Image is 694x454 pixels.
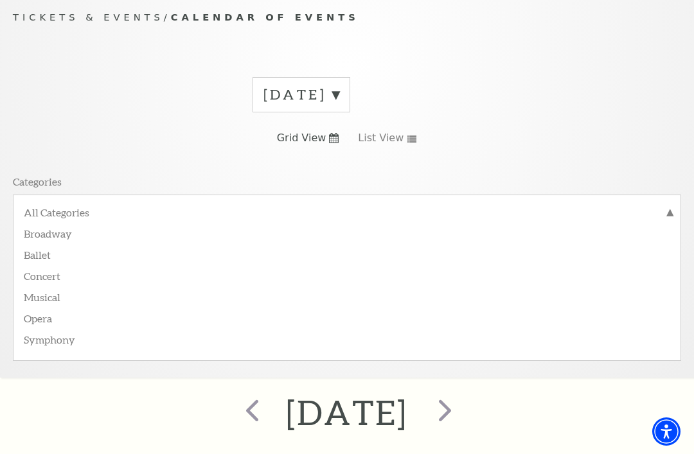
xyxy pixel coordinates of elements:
[24,205,670,222] label: All Categories
[277,131,326,145] span: Grid View
[13,10,681,26] p: /
[24,307,670,328] label: Opera
[171,12,359,22] span: Calendar of Events
[420,390,467,435] button: next
[24,328,670,349] label: Symphony
[13,175,62,188] p: Categories
[286,392,407,433] h2: [DATE]
[24,286,670,307] label: Musical
[263,85,339,105] label: [DATE]
[24,243,670,265] label: Ballet
[24,222,670,243] label: Broadway
[13,303,40,317] p: Series
[358,131,404,145] span: List View
[13,239,131,252] p: Presenting Organizations
[652,417,681,446] div: Accessibility Menu
[24,265,670,286] label: Concert
[13,12,164,22] span: Tickets & Events
[227,390,274,435] button: prev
